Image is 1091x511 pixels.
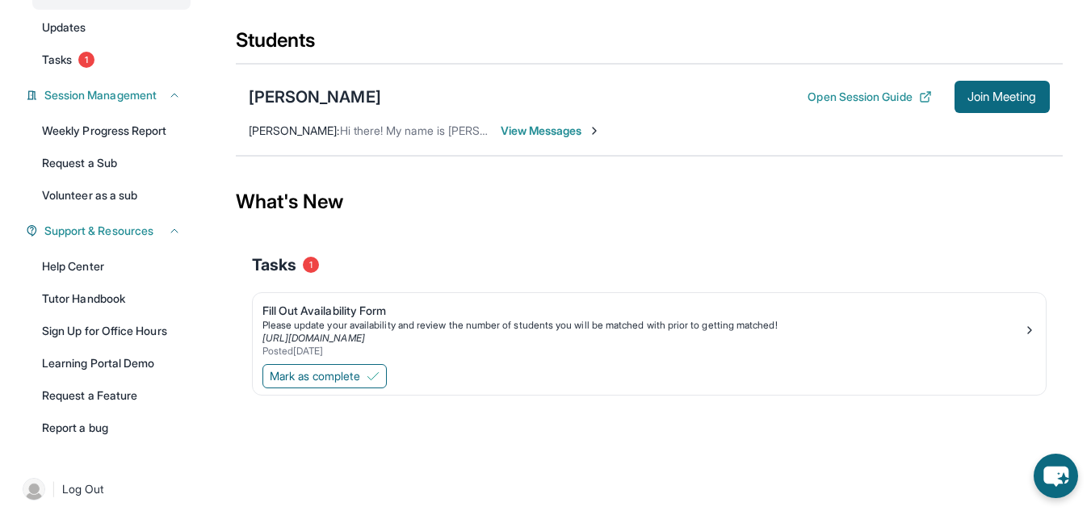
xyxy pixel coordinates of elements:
span: View Messages [501,123,602,139]
a: Request a Sub [32,149,191,178]
span: Log Out [62,481,104,497]
img: Mark as complete [367,370,380,383]
div: Please update your availability and review the number of students you will be matched with prior ... [262,319,1023,332]
span: | [52,480,56,499]
a: Help Center [32,252,191,281]
a: Learning Portal Demo [32,349,191,378]
div: Posted [DATE] [262,345,1023,358]
button: Join Meeting [955,81,1050,113]
span: Tasks [42,52,72,68]
a: [URL][DOMAIN_NAME] [262,332,365,344]
button: Support & Resources [38,223,181,239]
a: |Log Out [16,471,191,507]
span: Tasks [252,253,296,276]
button: Open Session Guide [808,89,931,105]
div: What's New [236,166,1063,237]
a: Tasks1 [32,45,191,74]
a: Weekly Progress Report [32,116,191,145]
a: Updates [32,13,191,42]
a: Report a bug [32,413,191,442]
span: Session Management [44,87,157,103]
span: 1 [78,52,94,68]
div: Fill Out Availability Form [262,303,1023,319]
img: Chevron-Right [588,124,601,137]
span: 1 [303,257,319,273]
span: [PERSON_NAME] : [249,124,340,137]
button: chat-button [1034,454,1078,498]
button: Session Management [38,87,181,103]
span: Updates [42,19,86,36]
span: Join Meeting [967,92,1037,102]
a: Fill Out Availability FormPlease update your availability and review the number of students you w... [253,293,1046,361]
span: Support & Resources [44,223,153,239]
div: Students [236,27,1063,63]
button: Mark as complete [262,364,387,388]
a: Request a Feature [32,381,191,410]
a: Sign Up for Office Hours [32,316,191,346]
span: Mark as complete [270,368,360,384]
a: Tutor Handbook [32,284,191,313]
img: user-img [23,478,45,501]
div: [PERSON_NAME] [249,86,381,108]
a: Volunteer as a sub [32,181,191,210]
